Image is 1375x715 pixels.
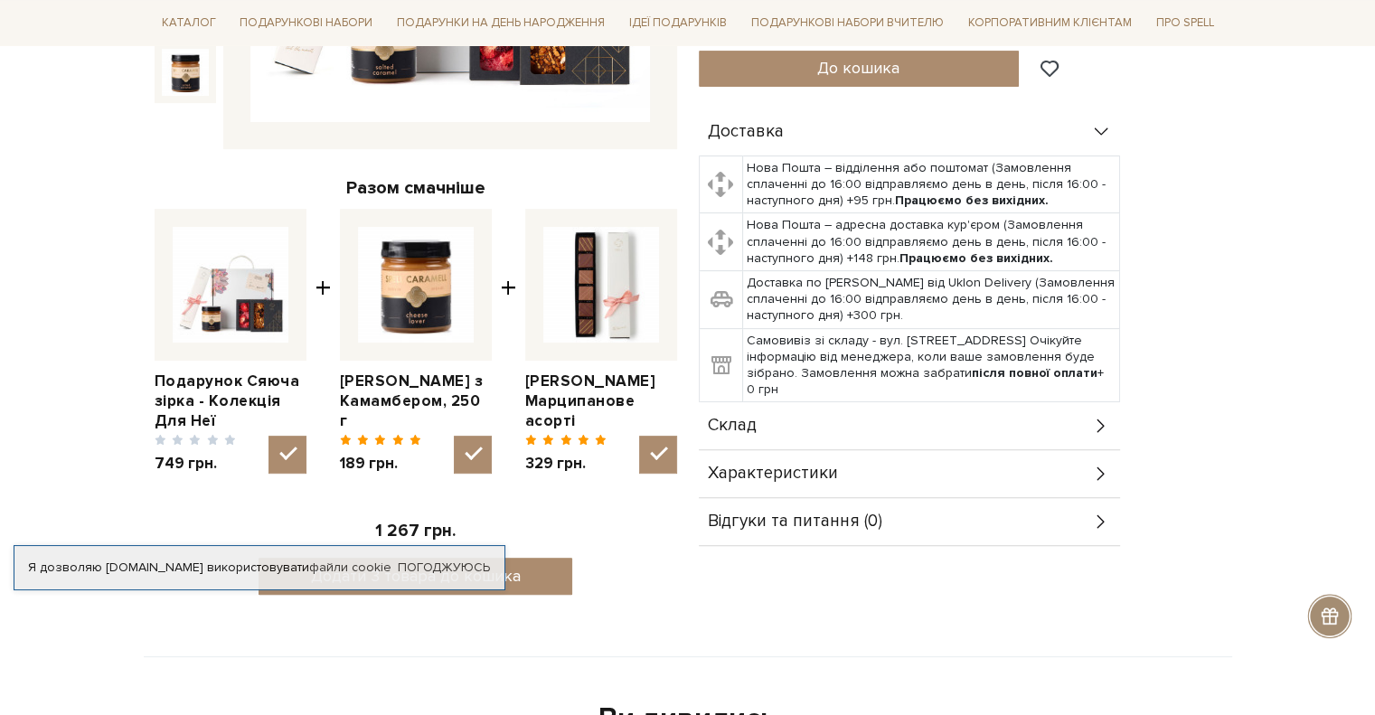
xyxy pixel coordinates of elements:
span: Склад [708,418,757,434]
b: Працюємо без вихідних. [899,250,1053,266]
span: 749 грн. [155,454,237,474]
span: + [315,209,331,474]
span: 1 267 грн. [375,521,456,541]
a: файли cookie [309,560,391,575]
span: До кошика [817,58,899,78]
div: Разом смачніше [155,176,677,200]
span: 329 грн. [525,454,607,474]
a: Про Spell [1148,9,1220,37]
b: Працюємо без вихідних. [895,193,1049,208]
a: Каталог [155,9,223,37]
a: Погоджуюсь [398,560,490,576]
img: Пенал цукерок Марципанове асорті [543,227,659,343]
div: Я дозволяю [DOMAIN_NAME] використовувати [14,560,504,576]
td: Нова Пошта – відділення або поштомат (Замовлення сплаченні до 16:00 відправляємо день в день, піс... [742,155,1119,213]
button: До кошика [699,51,1020,87]
td: Нова Пошта – адресна доставка кур'єром (Замовлення сплаченні до 16:00 відправляємо день в день, п... [742,213,1119,271]
a: Подарунок Сяюча зірка - Колекція Для Неї [155,372,306,431]
a: [PERSON_NAME] Марципанове асорті [525,372,677,431]
a: Подарунки на День народження [390,9,612,37]
b: після повної оплати [972,365,1097,381]
span: Відгуки та питання (0) [708,513,882,530]
img: Подарунок Сяюча зірка [162,49,209,96]
span: Характеристики [708,466,838,482]
a: [PERSON_NAME] з Камамбером, 250 г [340,372,492,431]
td: Самовивіз зі складу - вул. [STREET_ADDRESS] Очікуйте інформацію від менеджера, коли ваше замовлен... [742,328,1119,402]
a: Подарункові набори Вчителю [744,7,951,38]
span: 189 грн. [340,454,422,474]
img: Карамель з Камамбером, 250 г [358,227,474,343]
a: Ідеї подарунків [622,9,734,37]
img: Подарунок Сяюча зірка - Колекція Для Неї [173,227,288,343]
td: Доставка по [PERSON_NAME] від Uklon Delivery (Замовлення сплаченні до 16:00 відправляємо день в д... [742,271,1119,329]
a: Подарункові набори [232,9,380,37]
a: Корпоративним клієнтам [961,9,1139,37]
span: Доставка [708,124,784,140]
span: + [501,209,516,474]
